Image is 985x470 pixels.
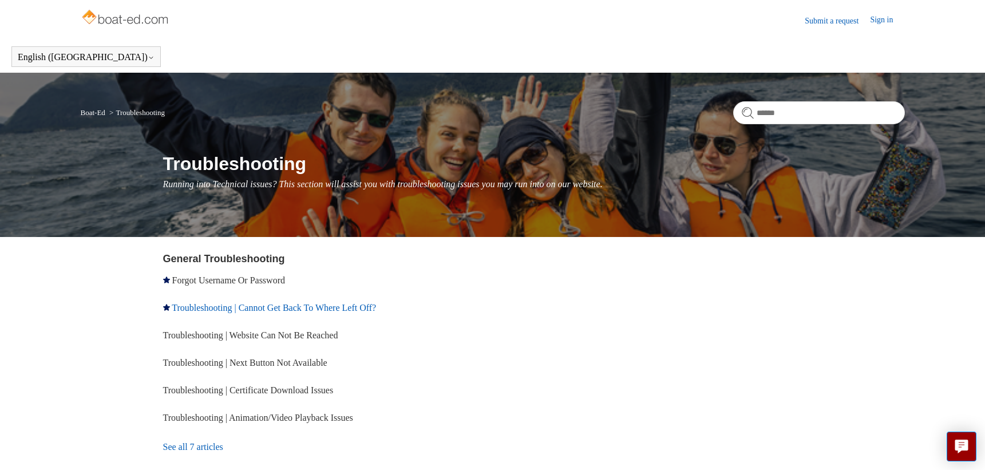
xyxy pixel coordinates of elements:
svg: Promoted article [163,304,170,311]
a: Troubleshooting | Website Can Not Be Reached [163,330,338,340]
input: Search [733,101,905,124]
a: Troubleshooting | Cannot Get Back To Where Left Off? [172,303,376,313]
li: Troubleshooting [107,108,165,117]
a: Troubleshooting | Animation/Video Playback Issues [163,413,353,422]
a: Forgot Username Or Password [172,275,285,285]
h1: Troubleshooting [163,150,905,177]
a: Troubleshooting | Next Button Not Available [163,358,327,368]
a: Troubleshooting | Certificate Download Issues [163,385,334,395]
button: English ([GEOGRAPHIC_DATA]) [18,52,155,62]
li: Boat-Ed [81,108,108,117]
img: Boat-Ed Help Center home page [81,7,172,30]
svg: Promoted article [163,277,170,283]
a: Sign in [870,14,904,27]
a: See all 7 articles [163,432,497,463]
a: Submit a request [805,15,870,27]
a: Boat-Ed [81,108,105,117]
p: Running into Technical issues? This section will assist you with troubleshooting issues you may r... [163,177,905,191]
button: Live chat [947,432,976,461]
a: General Troubleshooting [163,253,285,264]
